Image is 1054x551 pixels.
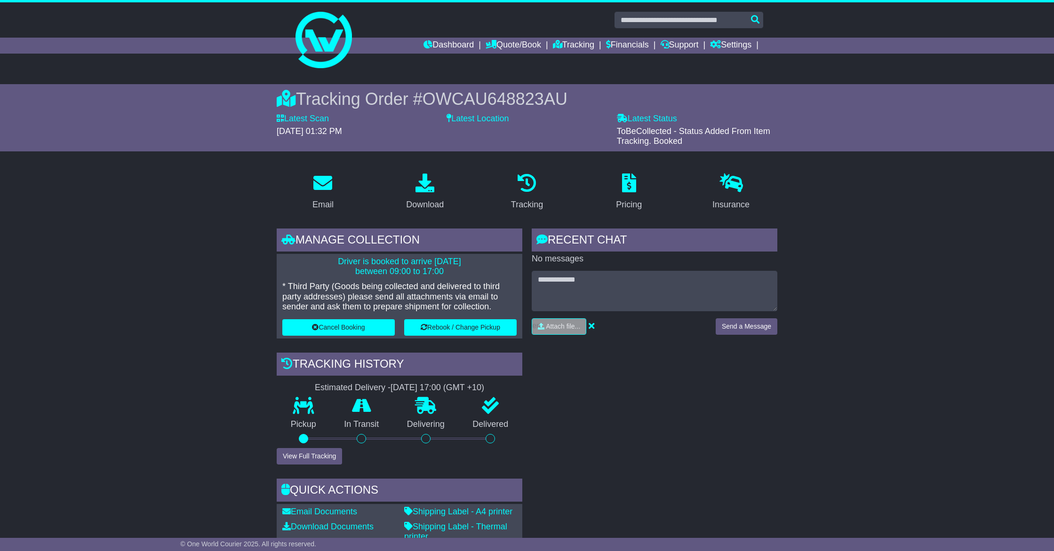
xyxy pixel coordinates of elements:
[277,353,522,378] div: Tracking history
[282,257,517,277] p: Driver is booked to arrive [DATE] between 09:00 to 17:00
[282,319,395,336] button: Cancel Booking
[330,419,393,430] p: In Transit
[277,89,777,109] div: Tracking Order #
[610,170,648,214] a: Pricing
[391,383,484,393] div: [DATE] 17:00 (GMT +10)
[511,198,543,211] div: Tracking
[459,419,523,430] p: Delivered
[277,228,522,254] div: Manage collection
[710,38,751,54] a: Settings
[532,254,777,264] p: No messages
[712,198,750,211] div: Insurance
[404,319,517,336] button: Rebook / Change Pickup
[180,540,316,548] span: © One World Courier 2025. All rights reserved.
[277,479,522,504] div: Quick Actions
[277,383,522,393] div: Estimated Delivery -
[661,38,699,54] a: Support
[277,448,342,464] button: View Full Tracking
[447,114,509,124] label: Latest Location
[553,38,594,54] a: Tracking
[306,170,340,214] a: Email
[282,282,517,312] p: * Third Party (Goods being collected and delivered to third party addresses) please send all atta...
[312,198,334,211] div: Email
[486,38,541,54] a: Quote/Book
[505,170,549,214] a: Tracking
[282,507,357,516] a: Email Documents
[423,89,567,109] span: OWCAU648823AU
[532,228,777,254] div: RECENT CHAT
[706,170,756,214] a: Insurance
[400,170,450,214] a: Download
[406,198,444,211] div: Download
[423,38,474,54] a: Dashboard
[404,522,507,542] a: Shipping Label - Thermal printer
[716,318,777,335] button: Send a Message
[277,126,342,136] span: [DATE] 01:32 PM
[617,126,770,146] span: ToBeCollected - Status Added From Item Tracking. Booked
[277,114,329,124] label: Latest Scan
[606,38,649,54] a: Financials
[404,507,512,516] a: Shipping Label - A4 printer
[277,419,330,430] p: Pickup
[616,198,642,211] div: Pricing
[393,419,459,430] p: Delivering
[282,522,374,531] a: Download Documents
[617,114,677,124] label: Latest Status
